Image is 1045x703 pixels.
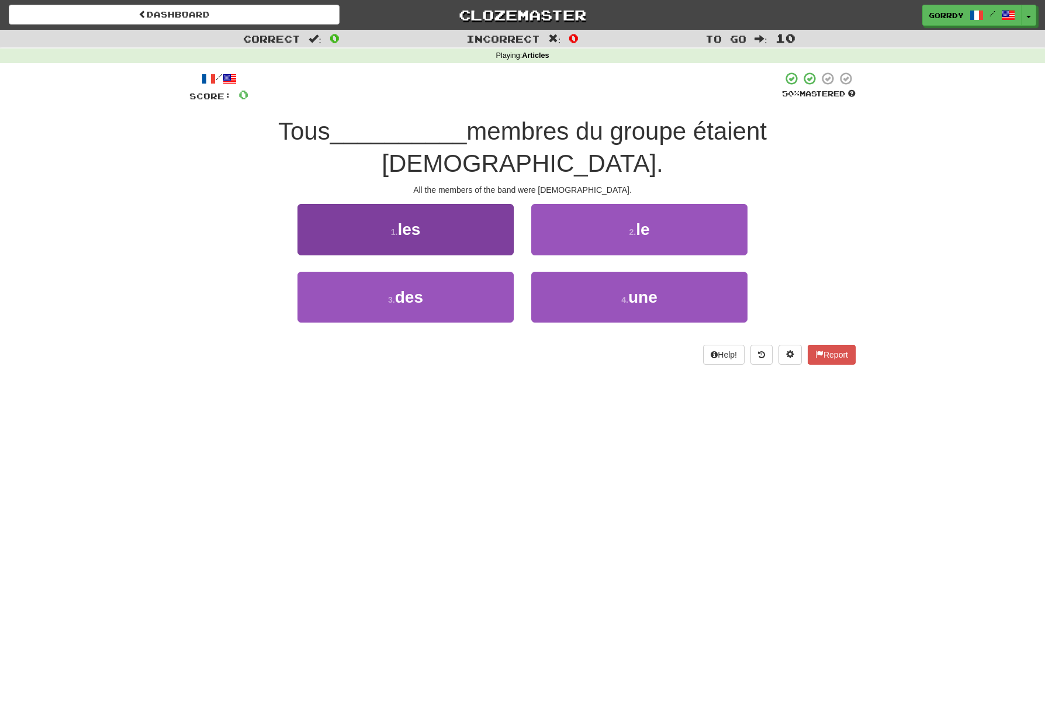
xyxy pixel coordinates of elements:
div: Mastered [782,89,856,99]
span: Gorrdy [929,10,964,20]
button: 1.les [297,204,514,255]
span: une [628,288,658,306]
a: Dashboard [9,5,340,25]
div: All the members of the band were [DEMOGRAPHIC_DATA]. [189,184,856,196]
span: 0 [238,87,248,102]
span: membres du groupe étaient [DEMOGRAPHIC_DATA]. [382,117,767,177]
span: 50 % [782,89,800,98]
small: 3 . [388,295,395,304]
button: 4.une [531,272,748,323]
span: 10 [776,31,795,45]
span: des [395,288,423,306]
a: Gorrdy / [922,5,1022,26]
button: 3.des [297,272,514,323]
span: : [755,34,767,44]
div: / [189,71,248,86]
span: 0 [569,31,579,45]
a: Clozemaster [357,5,688,25]
span: les [397,220,420,238]
span: le [636,220,649,238]
span: Score: [189,91,231,101]
span: To go [705,33,746,44]
button: 2.le [531,204,748,255]
button: Round history (alt+y) [750,345,773,365]
span: Correct [243,33,300,44]
button: Help! [703,345,745,365]
small: 4 . [621,295,628,304]
small: 1 . [391,227,398,237]
span: Incorrect [466,33,540,44]
small: 2 . [629,227,636,237]
button: Report [808,345,856,365]
span: : [548,34,561,44]
span: / [989,9,995,18]
strong: Articles [522,51,549,60]
span: __________ [330,117,467,145]
span: Tous [278,117,330,145]
span: : [309,34,321,44]
span: 0 [330,31,340,45]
